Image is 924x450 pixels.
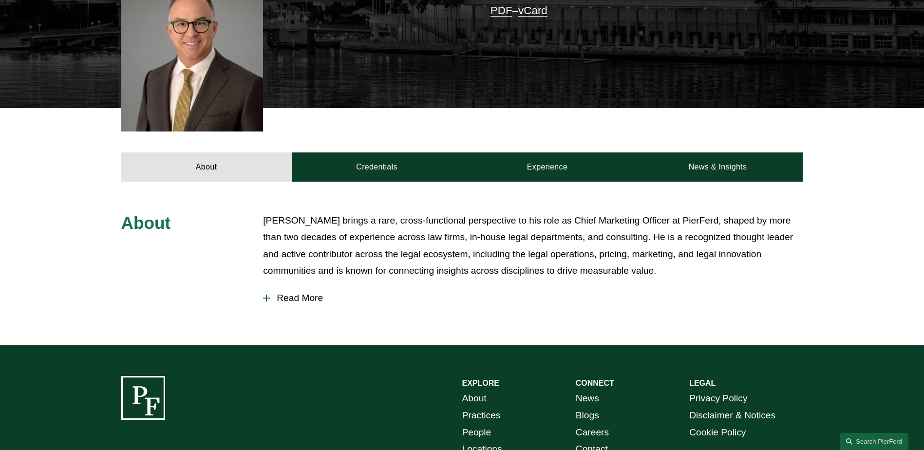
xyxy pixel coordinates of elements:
[462,390,487,407] a: About
[270,293,803,303] span: Read More
[518,4,547,17] a: vCard
[263,212,803,280] p: [PERSON_NAME] brings a rare, cross-functional perspective to his role as Chief Marketing Officer ...
[689,379,716,387] strong: LEGAL
[462,152,633,182] a: Experience
[689,390,747,407] a: Privacy Policy
[576,390,599,407] a: News
[840,433,908,450] a: Search this site
[263,285,803,311] button: Read More
[292,152,462,182] a: Credentials
[490,4,512,17] a: PDF
[689,407,775,424] a: Disclaimer & Notices
[462,407,501,424] a: Practices
[576,424,609,441] a: Careers
[121,213,171,232] span: About
[462,379,499,387] strong: EXPLORE
[462,424,491,441] a: People
[632,152,803,182] a: News & Insights
[576,379,614,387] strong: CONNECT
[576,407,599,424] a: Blogs
[689,424,746,441] a: Cookie Policy
[121,152,292,182] a: About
